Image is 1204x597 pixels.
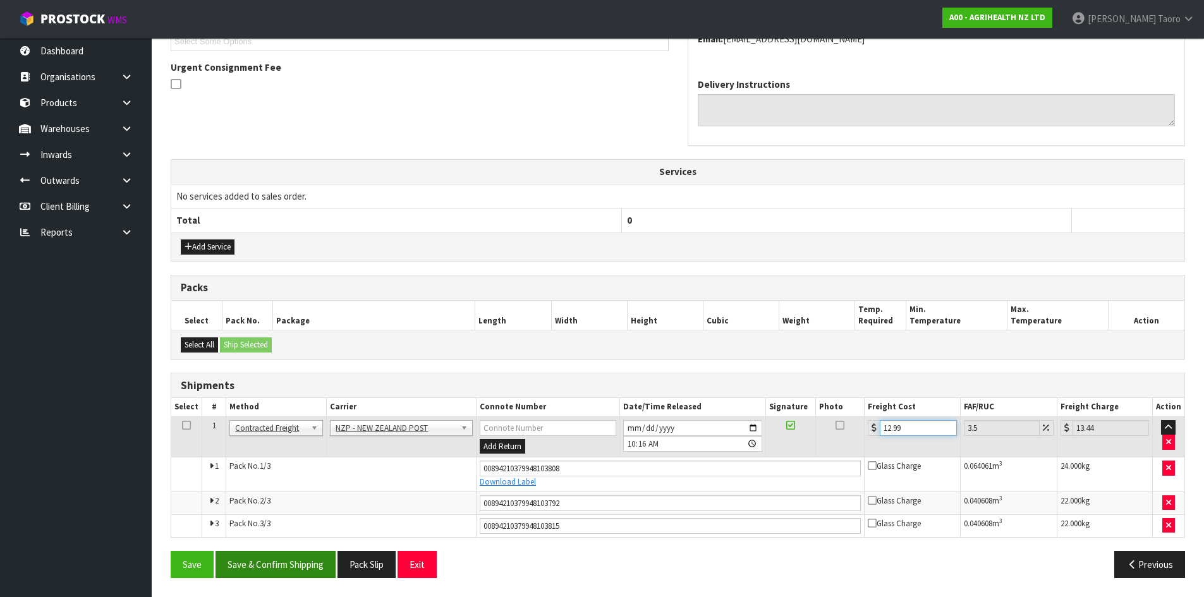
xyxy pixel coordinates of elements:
button: Select All [181,337,218,353]
span: 22.000 [1061,495,1081,506]
sup: 3 [999,459,1002,467]
span: 0.040608 [964,518,992,529]
th: Select [171,398,202,416]
td: Pack No. [226,514,477,537]
th: Action [1152,398,1184,416]
th: Total [171,208,621,232]
span: Contracted Freight [235,421,306,436]
th: Freight Cost [865,398,960,416]
th: Package [272,301,475,330]
th: Action [1109,301,1184,330]
input: Freight Charge [1073,420,1149,436]
span: 22.000 [1061,518,1081,529]
td: m [960,457,1057,491]
button: Ship Selected [220,337,272,353]
th: Max. Temperature [1007,301,1108,330]
span: 3 [215,518,219,529]
th: Select [171,301,222,330]
span: 1/3 [260,461,271,471]
span: [PERSON_NAME] [1088,13,1156,25]
span: Taoro [1158,13,1181,25]
label: Delivery Instructions [698,78,790,91]
th: Temp. Required [855,301,906,330]
span: Glass Charge [868,518,921,529]
th: Cubic [703,301,779,330]
sup: 3 [999,494,1002,502]
button: Save & Confirm Shipping [216,551,336,578]
th: Freight Charge [1057,398,1152,416]
strong: email [698,33,723,45]
a: Download Label [480,476,536,487]
h3: Packs [181,282,1175,294]
button: Previous [1114,551,1185,578]
span: 1 [212,420,216,431]
th: FAF/RUC [960,398,1057,416]
span: 0 [627,214,632,226]
th: Connote Number [476,398,619,416]
th: Weight [779,301,855,330]
span: Glass Charge [868,461,921,471]
th: Length [475,301,551,330]
th: Method [226,398,327,416]
td: m [960,491,1057,514]
span: 24.000 [1061,461,1081,471]
th: Carrier [327,398,476,416]
span: Glass Charge [868,495,921,506]
span: 0.040608 [964,495,992,506]
input: Connote Number [480,461,861,476]
td: No services added to sales order. [171,184,1184,208]
th: Photo [815,398,864,416]
td: Pack No. [226,491,477,514]
sup: 3 [999,517,1002,525]
th: Height [627,301,703,330]
input: Freight Adjustment [964,420,1040,436]
input: Connote Number [480,420,616,436]
th: Min. Temperature [906,301,1007,330]
input: Connote Number [480,518,861,534]
th: # [202,398,226,416]
th: Date/Time Released [619,398,765,416]
span: 0.064061 [964,461,992,471]
span: 2 [215,495,219,506]
td: kg [1057,491,1152,514]
th: Pack No. [222,301,272,330]
small: WMS [107,14,127,26]
input: Freight Cost [880,420,956,436]
a: A00 - AGRIHEALTH NZ LTD [942,8,1052,28]
input: Connote Number [480,495,861,511]
span: 1 [215,461,219,471]
th: Services [171,160,1184,184]
span: 3/3 [260,518,271,529]
button: Pack Slip [337,551,396,578]
h3: Shipments [181,380,1175,392]
td: kg [1057,457,1152,491]
button: Exit [398,551,437,578]
img: cube-alt.png [19,11,35,27]
span: NZP - NEW ZEALAND POST [336,421,455,436]
td: m [960,514,1057,537]
th: Width [551,301,627,330]
th: Signature [765,398,815,416]
span: 2/3 [260,495,271,506]
button: Save [171,551,214,578]
td: kg [1057,514,1152,537]
button: Add Return [480,439,525,454]
span: ProStock [40,11,105,27]
button: Add Service [181,239,234,255]
strong: A00 - AGRIHEALTH NZ LTD [949,12,1045,23]
label: Urgent Consignment Fee [171,61,281,74]
td: Pack No. [226,457,477,491]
